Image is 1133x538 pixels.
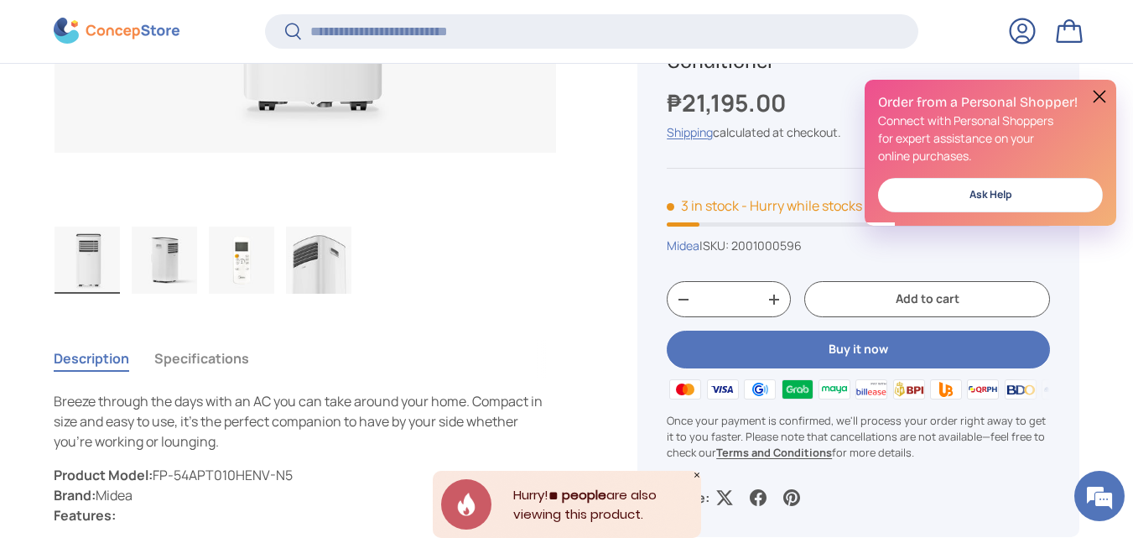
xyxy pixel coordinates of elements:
[153,466,293,484] span: FP-54APT010HENV-N5
[667,378,704,403] img: master
[96,486,133,504] span: Midea
[667,123,1050,141] div: calculated at checkout.
[878,93,1103,112] h2: Order from a Personal Shopper!
[667,124,713,140] a: Shipping
[54,486,96,504] strong: Brand:
[1039,378,1076,403] img: metrobank
[890,378,927,403] img: bpi
[699,238,802,254] span: |
[693,471,701,479] div: Close
[667,413,1050,462] p: Once your payment is confirmed, we'll process your order right away to get it to you faster. Plea...
[54,391,557,452] p: Breeze through the days with an AC you can take around your home. Compact in size and easy to use...
[928,378,964,403] img: ubp
[97,162,231,332] span: We're online!
[703,238,729,254] span: SKU:
[8,359,320,418] textarea: Type your message and hit 'Enter'
[286,227,351,294] img: easy to install portable air conditioner philippines midea white
[878,112,1103,165] p: Connect with Personal Shoppers for expert assistance on your online purchases.
[853,378,890,403] img: billease
[154,339,249,378] button: Specifications
[716,445,832,460] a: Terms and Conditions
[804,282,1050,318] button: Add to cart
[667,238,699,254] a: Midea
[964,378,1001,403] img: qrph
[1002,378,1039,403] img: bdo
[54,466,153,484] strong: Product Model:
[731,238,802,254] span: 2001000596
[54,18,179,44] img: ConcepStore
[87,94,282,116] div: Chat with us now
[667,86,790,118] strong: ₱21,195.00
[55,227,120,294] img: midea easy to install portable air conditioner withwireless remote controller for sale in philipp...
[667,332,1050,369] button: Buy it now
[275,8,315,49] div: Minimize live chat window
[778,378,815,403] img: grabpay
[132,227,197,294] img: midea portable air conditioner with omni directional wheels
[54,339,129,378] button: Description
[741,378,778,403] img: gcash
[209,227,274,294] img: wireless remote control for midea portable air conditioner
[878,178,1103,212] a: Ask Help
[704,378,741,403] img: visa
[54,506,116,525] strong: Features:
[667,197,739,216] span: 3 in stock
[741,197,891,216] p: - Hurry while stocks last!
[816,378,853,403] img: maya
